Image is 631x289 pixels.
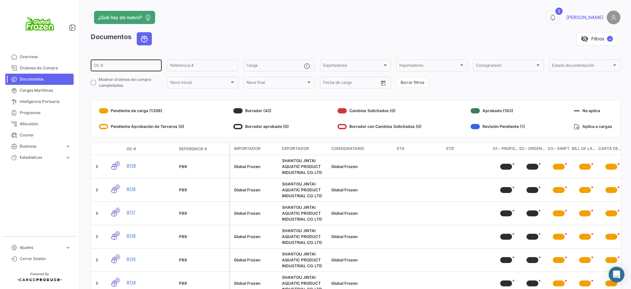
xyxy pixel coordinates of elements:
div: No aplica [574,106,612,116]
div: SHANTOU JINTAI AQUATIC PRODUCT INDUSTRIAL CO. LTD [282,158,326,176]
span: OC # [127,146,136,152]
span: expand_more [65,155,71,160]
div: Borrador con Cambios Solicitados (0) [338,121,422,132]
div: SHANTOU JINTAI AQUATIC PRODUCT INDUSTRIAL CO. LTD [282,181,326,199]
img: logo+global+frozen.png [23,8,56,41]
div: Aplica a cargas [574,121,612,132]
div: Global Frozen [234,210,277,216]
span: ¿Qué hay de nuevo? [98,14,142,21]
span: Global Frozen [331,187,358,192]
div: P89 [179,164,226,170]
a: Expand/Collapse Row [94,187,100,193]
div: Borrador aprobado (0) [233,121,289,132]
span: Estadísticas [20,155,62,160]
button: Open calendar [378,78,388,88]
a: Expand/Collapse Row [94,257,100,263]
datatable-header-cell: Importador [230,143,279,155]
a: Expand/Collapse Row [94,233,100,240]
span: Nave inicial [170,81,229,86]
span: Estado documentación [552,64,611,69]
a: 9118 [127,186,174,192]
div: Pendiente de carga (1306) [99,106,184,116]
datatable-header-cell: 01.- Proforma Invoice [493,143,519,155]
div: Cambios Solicitados (0) [338,106,422,116]
span: 0 [115,184,120,189]
span: 0 [115,254,120,259]
span: 0 [115,231,120,236]
span: expand_more [65,143,71,149]
span: Business [20,143,62,149]
span: Programas [20,110,71,116]
div: SHANTOU JINTAI AQUATIC PRODUCT INDUSTRIAL CO. LTD [282,251,326,269]
span: Carta de Crédito [598,146,624,152]
div: Revisión Pendiente (1) [471,121,525,132]
datatable-header-cell: OC # [124,143,176,155]
button: Borrar filtros [396,77,429,88]
span: expand_more [65,245,71,251]
div: P89 [179,187,226,193]
span: Documentos [20,76,71,82]
div: Global Frozen [234,234,277,240]
div: P89 [179,257,226,263]
div: Global Frozen [234,257,277,263]
span: ETA [397,146,405,152]
img: placeholder-user.png [607,11,620,24]
span: Inteligencia Portuaria [20,99,71,105]
span: Consignatario [476,64,535,69]
span: 02.- Orden de Compra [519,146,546,152]
div: P89 [179,210,226,216]
span: Global Frozen [331,257,358,262]
div: SHANTOU JINTAI AQUATIC PRODUCT INDUSTRIAL CO. LTD [282,205,326,222]
a: 9116 [127,233,174,239]
a: Expand/Collapse Row [94,210,100,217]
span: Cerrar Sesión [20,256,71,262]
span: Órdenes de Compra [20,65,71,71]
input: Hasta [339,81,366,86]
span: ✓ [607,36,613,42]
a: Documentos [5,74,74,85]
a: 9119 [127,163,174,169]
h3: Documentos [91,32,154,45]
div: Pendiente Aprobación de Terceros (0) [99,121,184,132]
div: Global Frozen [234,164,277,170]
span: Nave final [246,81,306,86]
div: Borrador (42) [233,106,289,116]
datatable-header-cell: 02.- Orden de Compra [519,143,546,155]
a: Expand/Collapse Row [94,280,100,287]
a: 9115 [127,256,174,262]
span: Ajustes [20,245,62,251]
span: Consignatario [331,146,364,152]
span: Bill of Lading [572,146,598,152]
div: Global Frozen [234,187,277,193]
a: Allocation [5,118,74,130]
div: P89 [179,234,226,240]
datatable-header-cell: Bill of Lading [572,143,598,155]
a: Programas [5,107,74,118]
datatable-header-cell: Modo de Transporte [104,146,124,152]
span: 03.- SWIFT [548,146,570,152]
span: 0 [115,208,120,213]
input: Desde [323,81,335,86]
span: Importadores [399,64,458,69]
span: Global Frozen [331,234,358,239]
a: Órdenes de Compra [5,62,74,74]
a: Courier [5,130,74,141]
datatable-header-cell: Referencia # [176,143,229,155]
span: Mostrar órdenes de compra completadas [99,77,162,88]
span: 0 [115,278,120,283]
span: Courier [20,132,71,138]
span: Allocation [20,121,71,127]
span: 01.- Proforma Invoice [493,146,519,152]
span: Importador [234,146,261,152]
datatable-header-cell: Consignatario [329,143,394,155]
div: P89 [179,280,226,286]
span: visibility_off [581,35,589,43]
span: [PERSON_NAME] [566,14,603,21]
datatable-header-cell: 03.- SWIFT [546,143,572,155]
span: Cargas Marítimas [20,87,71,93]
a: 9114 [127,279,174,285]
span: Referencia # [179,146,207,152]
button: visibility_offFiltros✓ [576,32,617,45]
a: Inteligencia Portuaria [5,96,74,107]
a: 9117 [127,209,174,215]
